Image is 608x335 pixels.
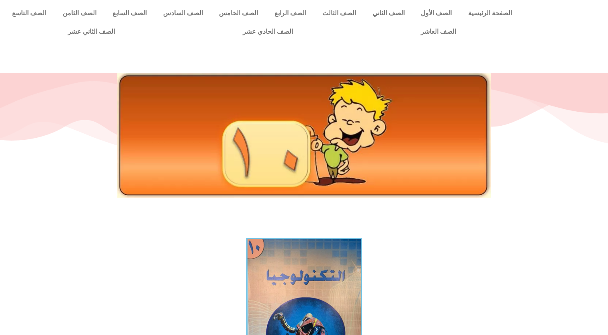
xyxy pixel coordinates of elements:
[413,4,460,22] a: الصف الأول
[4,22,179,41] a: الصف الثاني عشر
[364,4,413,22] a: الصف الثاني
[55,4,105,22] a: الصف الثامن
[104,4,155,22] a: الصف السابع
[266,4,315,22] a: الصف الرابع
[4,4,55,22] a: الصف التاسع
[155,4,211,22] a: الصف السادس
[211,4,266,22] a: الصف الخامس
[179,22,357,41] a: الصف الحادي عشر
[314,4,364,22] a: الصف الثالث
[357,22,520,41] a: الصف العاشر
[460,4,520,22] a: الصفحة الرئيسية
